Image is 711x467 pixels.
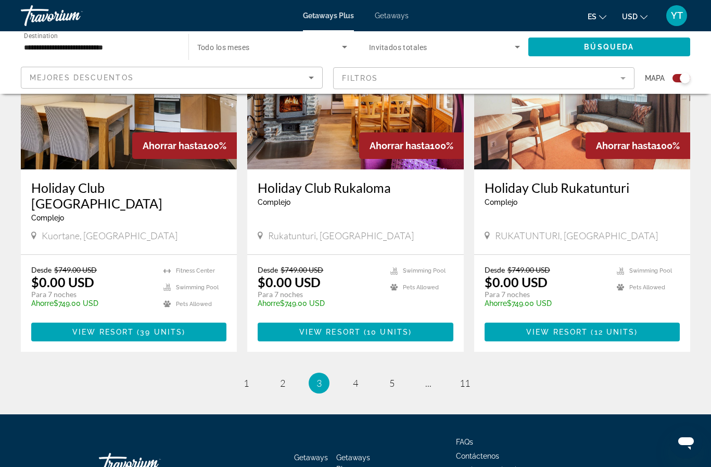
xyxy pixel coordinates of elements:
p: $0.00 USD [485,274,548,290]
span: Desde [485,265,505,274]
span: Swimming Pool [176,284,219,291]
span: Complejo [485,198,517,206]
span: $749.00 USD [507,265,550,274]
a: Holiday Club Rukatunturi [485,180,680,195]
p: $749.00 USD [258,299,379,308]
div: 100% [132,132,237,159]
a: Holiday Club [GEOGRAPHIC_DATA] [31,180,226,211]
div: 100% [359,132,464,159]
a: Getaways Plus [303,11,354,20]
iframe: Button to launch messaging window [669,425,703,459]
button: Change language [588,9,606,24]
span: Fitness Center [176,267,215,274]
span: Todo los meses [197,43,250,52]
span: Invitados totales [369,43,427,52]
a: Getaways [375,11,409,20]
button: View Resort(39 units) [31,323,226,341]
span: ... [425,377,431,389]
a: Holiday Club Rukaloma [258,180,453,195]
span: Pets Allowed [176,301,212,308]
p: $0.00 USD [258,274,321,290]
span: Ahorrar hasta [596,140,656,151]
button: View Resort(12 units) [485,323,680,341]
span: Kuortane, [GEOGRAPHIC_DATA] [42,230,177,241]
span: 3 [316,377,322,389]
span: Complejo [31,214,64,222]
span: Mapa [645,71,665,85]
span: Destination [24,32,58,39]
p: $749.00 USD [485,299,606,308]
button: View Resort(10 units) [258,323,453,341]
span: 11 [460,377,470,389]
span: ( ) [588,328,638,336]
span: Mejores descuentos [30,73,134,82]
button: User Menu [663,5,690,27]
span: RUKATUNTURI, [GEOGRAPHIC_DATA] [495,230,658,241]
span: Desde [31,265,52,274]
span: USD [622,13,638,21]
span: Pets Allowed [629,284,665,291]
span: YT [671,10,683,21]
button: Búsqueda [528,38,691,56]
span: ( ) [134,328,185,336]
span: 4 [353,377,358,389]
span: 1 [244,377,249,389]
p: Para 7 noches [485,290,606,299]
span: 2 [280,377,285,389]
a: FAQs [456,438,473,446]
span: $749.00 USD [281,265,323,274]
span: Swimming Pool [629,267,672,274]
p: $0.00 USD [31,274,94,290]
span: Búsqueda [584,43,634,51]
button: Change currency [622,9,647,24]
span: Rukatunturi, [GEOGRAPHIC_DATA] [268,230,414,241]
button: Filter [333,67,635,90]
span: es [588,13,596,21]
span: View Resort [526,328,588,336]
span: Ahorre [485,299,507,308]
span: View Resort [72,328,134,336]
span: Desde [258,265,278,274]
span: Ahorrar hasta [143,140,203,151]
span: 39 units [140,328,182,336]
span: View Resort [299,328,361,336]
div: 100% [586,132,690,159]
span: $749.00 USD [54,265,97,274]
mat-select: Sort by [30,71,314,84]
p: Para 7 noches [258,290,379,299]
span: Complejo [258,198,290,206]
a: Travorium [21,2,125,29]
span: 12 units [594,328,635,336]
span: Ahorrar hasta [370,140,430,151]
nav: Pagination [21,373,690,394]
span: Ahorre [258,299,280,308]
span: Pets Allowed [403,284,439,291]
p: Para 7 noches [31,290,153,299]
span: 10 units [367,328,409,336]
span: Swimming Pool [403,267,446,274]
span: ( ) [361,328,412,336]
span: Ahorre [31,299,54,308]
a: Getaways [294,453,328,462]
span: 5 [389,377,395,389]
p: $749.00 USD [31,299,153,308]
a: Contáctenos [456,452,499,460]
